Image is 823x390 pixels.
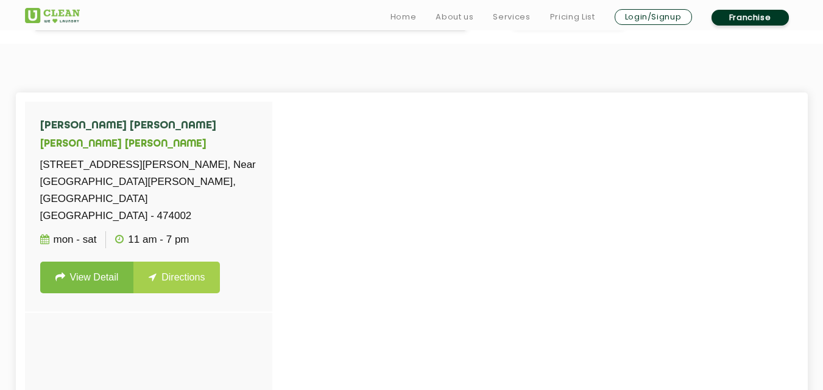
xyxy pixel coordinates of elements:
[390,10,417,24] a: Home
[550,10,595,24] a: Pricing List
[25,8,80,23] img: UClean Laundry and Dry Cleaning
[40,262,134,293] a: View Detail
[493,10,530,24] a: Services
[133,262,220,293] a: Directions
[712,10,789,26] a: Franchise
[40,120,257,132] h4: [PERSON_NAME] [PERSON_NAME]
[40,139,257,150] h5: [PERSON_NAME] [PERSON_NAME]
[436,10,473,24] a: About us
[615,9,692,25] a: Login/Signup
[115,231,189,248] p: 11 AM - 7 PM
[40,231,97,248] p: Mon - Sat
[40,156,257,225] p: [STREET_ADDRESS][PERSON_NAME], Near [GEOGRAPHIC_DATA][PERSON_NAME], [GEOGRAPHIC_DATA] [GEOGRAPHIC...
